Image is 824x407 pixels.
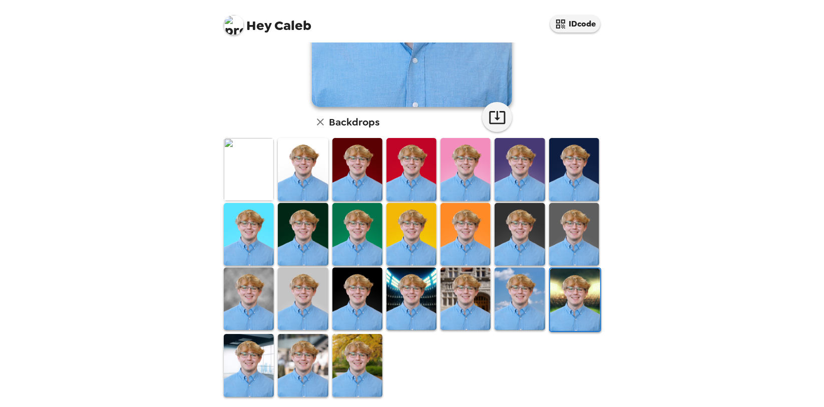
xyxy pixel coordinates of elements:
span: Caleb [224,10,311,32]
img: profile pic [224,15,244,35]
h6: Backdrops [329,114,379,130]
img: Original [224,138,274,200]
span: Hey [246,16,271,34]
button: IDcode [550,15,600,32]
